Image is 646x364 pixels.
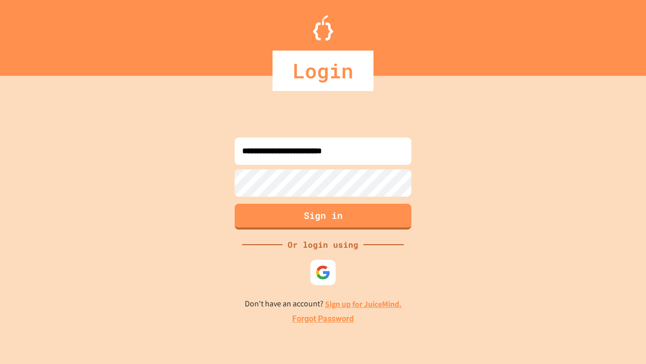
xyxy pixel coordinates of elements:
img: Logo.svg [313,15,333,40]
a: Sign up for JuiceMind. [325,299,402,309]
img: google-icon.svg [315,265,331,280]
div: Login [273,51,373,91]
div: Or login using [283,239,363,251]
button: Sign in [235,204,411,230]
a: Forgot Password [292,313,354,325]
iframe: chat widget [604,324,636,354]
iframe: chat widget [562,280,636,323]
p: Don't have an account? [245,298,402,310]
